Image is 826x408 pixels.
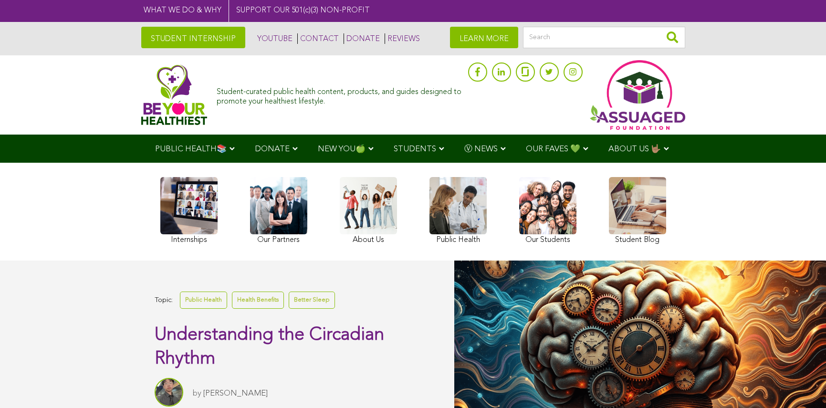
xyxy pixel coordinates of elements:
span: PUBLIC HEALTH📚 [155,145,227,153]
iframe: Chat Widget [778,362,826,408]
div: Navigation Menu [141,135,685,163]
span: Topic: [155,294,173,307]
a: [PERSON_NAME] [203,389,268,398]
a: Better Sleep [289,292,335,308]
span: by [193,389,201,398]
a: STUDENT INTERNSHIP [141,27,245,48]
input: Search [523,27,685,48]
span: DONATE [255,145,290,153]
a: Public Health [180,292,227,308]
img: glassdoor [522,67,528,76]
a: REVIEWS [385,33,420,44]
img: Phillip Nguyen [155,378,183,407]
span: ABOUT US 🤟🏽 [608,145,661,153]
a: YOUTUBE [255,33,293,44]
a: Health Benefits [232,292,284,308]
img: Assuaged [141,64,208,125]
a: CONTACT [297,33,339,44]
span: OUR FAVES 💚 [526,145,580,153]
a: DONATE [344,33,380,44]
div: Student-curated public health content, products, and guides designed to promote your healthiest l... [217,83,463,106]
img: Assuaged App [590,60,685,130]
span: NEW YOU🍏 [318,145,366,153]
span: Understanding the Circadian Rhythm [155,326,384,368]
a: LEARN MORE [450,27,518,48]
span: STUDENTS [394,145,436,153]
span: Ⓥ NEWS [464,145,498,153]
